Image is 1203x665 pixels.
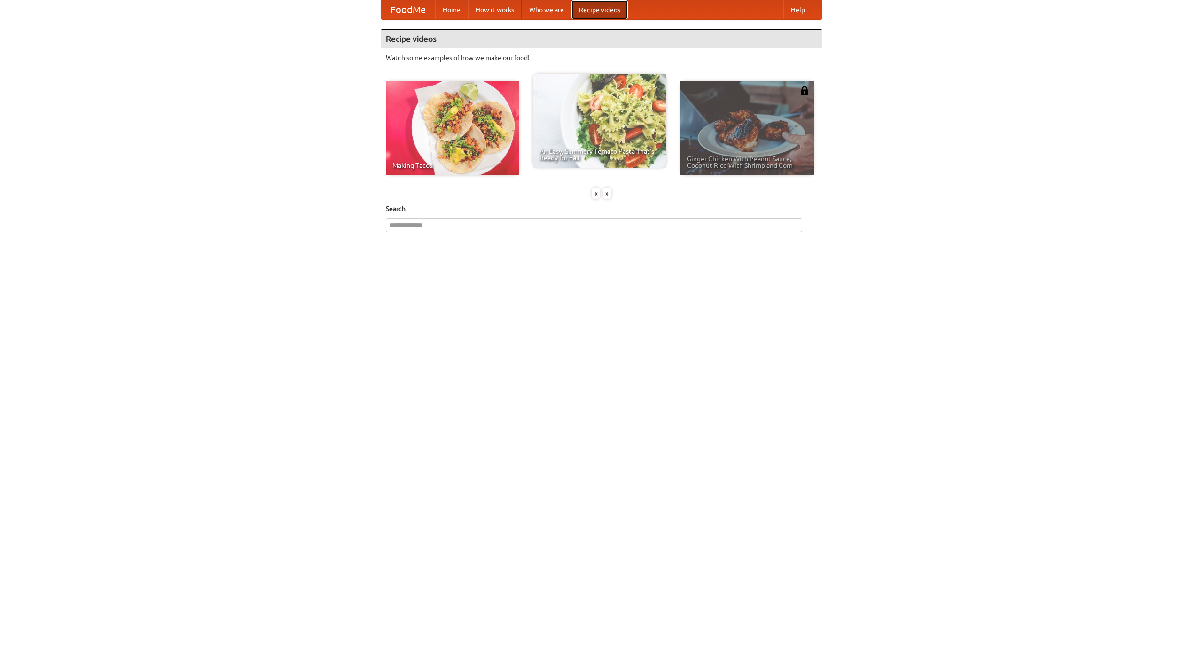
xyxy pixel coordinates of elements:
img: 483408.png [800,86,809,95]
span: An Easy, Summery Tomato Pasta That's Ready for Fall [539,148,660,161]
div: » [603,188,611,199]
a: FoodMe [381,0,435,19]
p: Watch some examples of how we make our food! [386,53,817,63]
a: Home [435,0,468,19]
a: An Easy, Summery Tomato Pasta That's Ready for Fall [533,74,666,168]
h4: Recipe videos [381,30,822,48]
div: « [592,188,600,199]
a: Help [783,0,812,19]
a: Recipe videos [571,0,628,19]
a: Who we are [522,0,571,19]
a: Making Tacos [386,81,519,175]
h5: Search [386,204,817,213]
a: How it works [468,0,522,19]
span: Making Tacos [392,162,513,169]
